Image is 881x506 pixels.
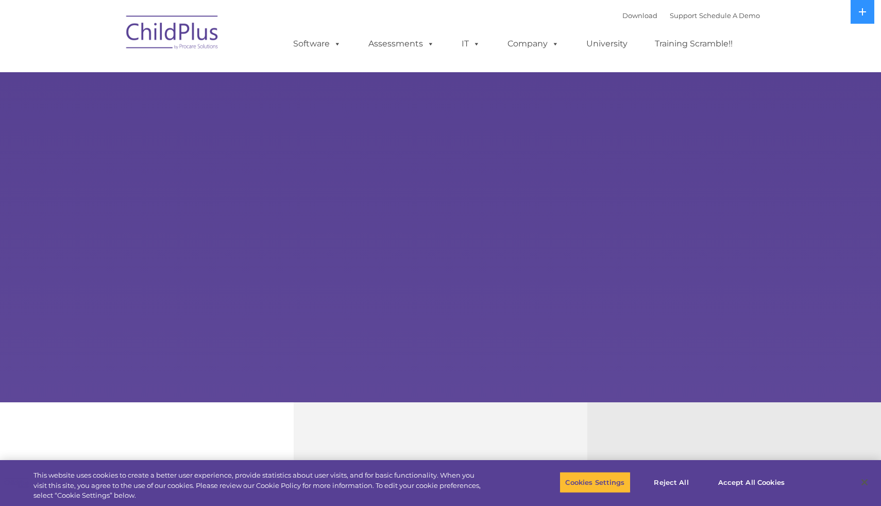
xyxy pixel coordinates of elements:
[670,11,697,20] a: Support
[451,34,490,54] a: IT
[853,471,876,494] button: Close
[699,11,760,20] a: Schedule A Demo
[639,471,704,493] button: Reject All
[33,470,485,501] div: This website uses cookies to create a better user experience, provide statistics about user visit...
[121,8,224,60] img: ChildPlus by Procare Solutions
[497,34,569,54] a: Company
[713,471,790,493] button: Accept All Cookies
[283,34,351,54] a: Software
[622,11,657,20] a: Download
[622,11,760,20] font: |
[645,34,743,54] a: Training Scramble!!
[358,34,445,54] a: Assessments
[576,34,638,54] a: University
[560,471,630,493] button: Cookies Settings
